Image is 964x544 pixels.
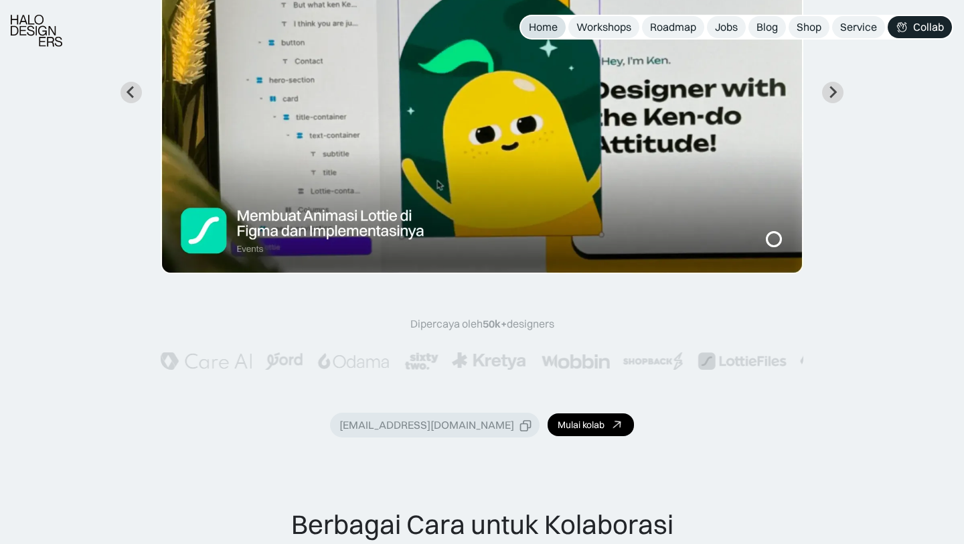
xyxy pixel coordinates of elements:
div: [EMAIL_ADDRESS][DOMAIN_NAME] [339,418,514,432]
div: Blog [756,20,778,34]
div: Jobs [715,20,738,34]
button: Previous slide [120,82,142,103]
a: Service [832,16,885,38]
div: Service [840,20,877,34]
a: Home [521,16,566,38]
a: Blog [748,16,786,38]
a: Mulai kolab [548,413,634,436]
div: Workshops [576,20,631,34]
div: Home [529,20,558,34]
a: Jobs [707,16,746,38]
div: Shop [797,20,821,34]
a: Collab [888,16,952,38]
span: 50k+ [483,317,507,330]
div: Dipercaya oleh designers [410,317,554,331]
a: Workshops [568,16,639,38]
a: Roadmap [642,16,704,38]
div: Collab [913,20,944,34]
div: Mulai kolab [558,419,605,431]
a: Shop [789,16,829,38]
div: Berbagai Cara untuk Kolaborasi [291,508,673,541]
div: Roadmap [650,20,696,34]
button: Next slide [822,82,843,103]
